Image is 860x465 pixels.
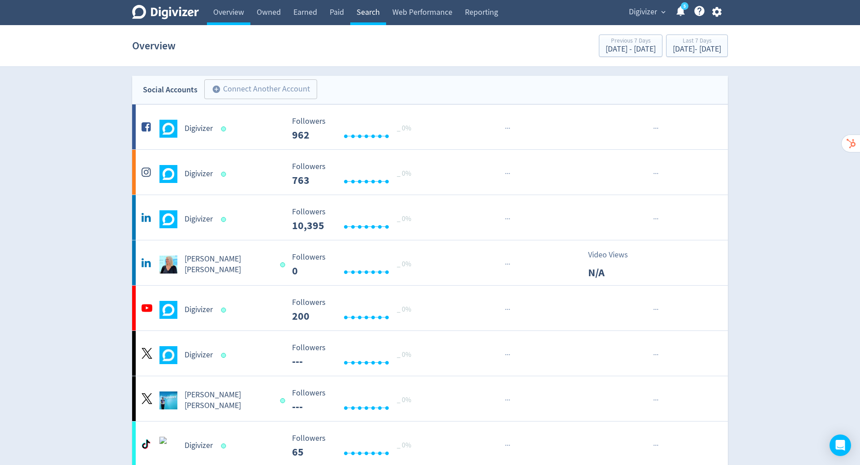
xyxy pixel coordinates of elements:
[397,350,411,359] span: _ 0%
[653,395,655,406] span: ·
[397,441,411,450] span: _ 0%
[221,353,229,358] span: Data last synced: 18 Aug 2025, 2:02am (AEST)
[655,395,657,406] span: ·
[185,304,213,315] h5: Digivizer
[132,286,728,330] a: Digivizer undefinedDigivizer Followers --- _ 0% Followers 200 ······
[132,240,728,285] a: Emma Lo Russo undefined[PERSON_NAME] [PERSON_NAME] Followers --- _ 0% Followers 0 ···Video ViewsN/A
[588,265,640,281] p: N/A
[505,349,507,361] span: ·
[626,5,668,19] button: Digivizer
[185,390,272,411] h5: [PERSON_NAME] [PERSON_NAME]
[132,376,728,421] a: Emma Lo Russo undefined[PERSON_NAME] [PERSON_NAME] Followers --- Followers --- _ 0%······
[599,35,662,57] button: Previous 7 Days[DATE] - [DATE]
[653,123,655,134] span: ·
[507,349,508,361] span: ·
[397,169,411,178] span: _ 0%
[655,168,657,179] span: ·
[508,123,510,134] span: ·
[653,349,655,361] span: ·
[132,150,728,195] a: Digivizer undefinedDigivizer Followers --- _ 0% Followers 763 ······
[221,172,229,177] span: Data last synced: 18 Aug 2025, 4:02am (AEST)
[659,8,667,16] span: expand_more
[132,31,176,60] h1: Overview
[185,254,272,275] h5: [PERSON_NAME] [PERSON_NAME]
[505,168,507,179] span: ·
[159,391,177,409] img: Emma Lo Russo undefined
[185,169,213,179] h5: Digivizer
[655,349,657,361] span: ·
[508,395,510,406] span: ·
[159,256,177,274] img: Emma Lo Russo undefined
[508,440,510,451] span: ·
[288,162,422,186] svg: Followers ---
[588,249,640,261] p: Video Views
[505,304,507,315] span: ·
[288,434,422,458] svg: Followers ---
[159,437,177,455] img: Digivizer undefined
[655,304,657,315] span: ·
[681,2,688,10] a: 5
[397,214,411,223] span: _ 0%
[653,168,655,179] span: ·
[204,79,317,99] button: Connect Another Account
[673,45,721,53] div: [DATE] - [DATE]
[221,443,229,448] span: Data last synced: 18 Aug 2025, 4:02am (AEST)
[159,120,177,138] img: Digivizer undefined
[505,395,507,406] span: ·
[508,304,510,315] span: ·
[505,259,507,270] span: ·
[143,83,198,96] div: Social Accounts
[185,123,213,134] h5: Digivizer
[655,440,657,451] span: ·
[159,301,177,319] img: Digivizer undefined
[508,168,510,179] span: ·
[280,398,288,403] span: Data last synced: 17 Aug 2025, 2:02pm (AEST)
[397,124,411,133] span: _ 0%
[185,350,213,361] h5: Digivizer
[288,208,422,231] svg: Followers ---
[657,123,658,134] span: ·
[288,343,422,367] svg: Followers ---
[288,117,422,141] svg: Followers ---
[655,213,657,225] span: ·
[505,213,507,225] span: ·
[397,260,411,269] span: _ 0%
[507,440,508,451] span: ·
[657,440,658,451] span: ·
[673,38,721,45] div: Last 7 Days
[508,259,510,270] span: ·
[288,389,422,413] svg: Followers ---
[505,123,507,134] span: ·
[221,308,229,313] span: Data last synced: 17 Aug 2025, 10:02pm (AEST)
[830,435,851,456] div: Open Intercom Messenger
[655,123,657,134] span: ·
[629,5,657,19] span: Digivizer
[657,395,658,406] span: ·
[507,168,508,179] span: ·
[657,213,658,225] span: ·
[159,165,177,183] img: Digivizer undefined
[132,104,728,149] a: Digivizer undefinedDigivizer Followers --- _ 0% Followers 962 ······
[159,346,177,364] img: Digivizer undefined
[185,440,213,451] h5: Digivizer
[508,213,510,225] span: ·
[280,262,288,267] span: Data last synced: 18 Aug 2025, 2:02am (AEST)
[666,35,728,57] button: Last 7 Days[DATE]- [DATE]
[657,168,658,179] span: ·
[505,440,507,451] span: ·
[657,349,658,361] span: ·
[288,253,422,277] svg: Followers ---
[397,395,411,404] span: _ 0%
[507,304,508,315] span: ·
[653,440,655,451] span: ·
[653,304,655,315] span: ·
[185,214,213,225] h5: Digivizer
[606,38,656,45] div: Previous 7 Days
[132,331,728,376] a: Digivizer undefinedDigivizer Followers --- Followers --- _ 0%······
[132,195,728,240] a: Digivizer undefinedDigivizer Followers --- _ 0% Followers 10,395 ······
[212,85,221,94] span: add_circle
[221,126,229,131] span: Data last synced: 18 Aug 2025, 4:02am (AEST)
[657,304,658,315] span: ·
[507,395,508,406] span: ·
[508,349,510,361] span: ·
